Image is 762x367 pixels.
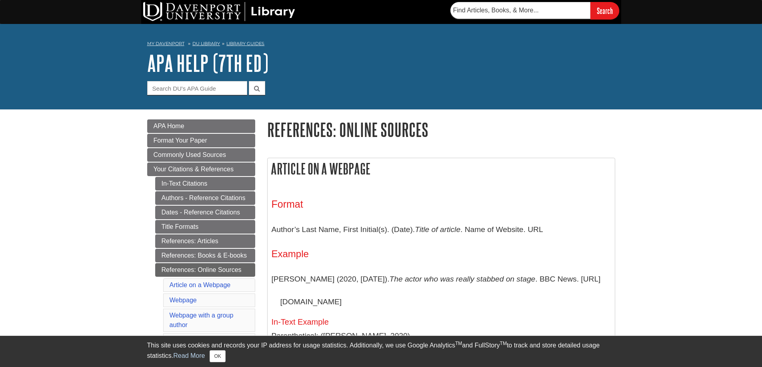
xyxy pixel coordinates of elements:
[147,51,268,75] a: APA Help (7th Ed)
[590,2,619,19] input: Search
[210,350,225,362] button: Close
[272,249,611,259] h4: Example
[147,40,184,47] a: My Davenport
[272,317,611,326] h5: In-Text Example
[155,177,255,190] a: In-Text Citations
[155,249,255,262] a: References: Books & E-books
[226,41,264,46] a: Library Guides
[147,134,255,147] a: Format Your Paper
[170,282,231,288] a: Article on a Webpage
[147,163,255,176] a: Your Citations & References
[154,137,207,144] span: Format Your Paper
[455,341,462,346] sup: TM
[268,158,615,179] h2: Article on a Webpage
[272,268,611,313] p: [PERSON_NAME] (2020, [DATE]). . BBC News. [URL][DOMAIN_NAME]
[272,218,611,241] p: Author’s Last Name, First Initial(s). (Date). . Name of Website. URL
[272,330,611,342] p: Parenthetical: ([PERSON_NAME], 2020)
[154,151,226,158] span: Commonly Used Sources
[173,352,205,359] a: Read More
[500,341,507,346] sup: TM
[147,38,615,51] nav: breadcrumb
[147,148,255,162] a: Commonly Used Sources
[147,341,615,362] div: This site uses cookies and records your IP address for usage statistics. Additionally, we use Goo...
[170,297,197,304] a: Webpage
[192,41,220,46] a: DU Library
[155,206,255,219] a: Dates - Reference Citations
[390,275,536,283] i: The actor who was really stabbed on stage
[415,225,460,234] i: Title of article
[155,234,255,248] a: References: Articles
[155,220,255,234] a: Title Formats
[155,191,255,205] a: Authors - Reference Citations
[450,2,619,19] form: Searches DU Library's articles, books, and more
[147,119,255,133] a: APA Home
[154,123,184,129] span: APA Home
[272,198,611,210] h3: Format
[143,2,295,21] img: DU Library
[170,312,234,328] a: Webpage with a group author
[267,119,615,140] h1: References: Online Sources
[450,2,590,19] input: Find Articles, Books, & More...
[147,81,247,95] input: Search DU's APA Guide
[154,166,234,173] span: Your Citations & References
[155,263,255,277] a: References: Online Sources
